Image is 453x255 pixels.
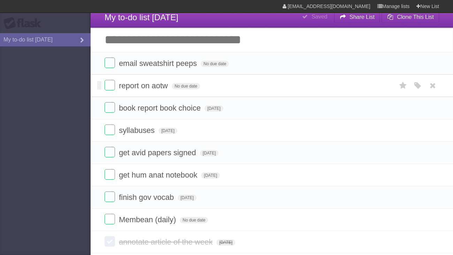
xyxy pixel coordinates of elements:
label: Done [105,192,115,202]
button: Share List [334,11,380,23]
button: Clone This List [382,11,439,23]
span: No due date [201,61,229,67]
label: Done [105,214,115,224]
span: [DATE] [201,172,220,179]
span: My to-do list [DATE] [105,13,178,22]
span: email sweatshirt peeps [119,59,199,68]
b: Saved [312,14,327,20]
span: get hum anat notebook [119,171,199,179]
label: Done [105,58,115,68]
label: Done [105,80,115,90]
span: get avid papers signed [119,148,198,157]
span: [DATE] [178,195,197,201]
label: Done [105,147,115,157]
span: No due date [172,83,200,89]
b: Share List [350,14,375,20]
label: Done [105,125,115,135]
div: Flask [3,17,45,30]
span: [DATE] [200,150,219,156]
b: Clone This List [397,14,434,20]
span: finish gov vocab [119,193,176,202]
span: [DATE] [159,128,177,134]
span: Membean (daily) [119,215,178,224]
label: Star task [397,80,410,91]
label: Done [105,236,115,247]
span: No due date [180,217,208,223]
span: annotate article of the week [119,238,214,246]
span: syllabuses [119,126,156,135]
label: Done [105,169,115,180]
span: [DATE] [205,105,223,112]
span: report on aotw [119,81,170,90]
span: book report book choice [119,104,202,112]
span: [DATE] [216,239,235,246]
label: Done [105,102,115,113]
